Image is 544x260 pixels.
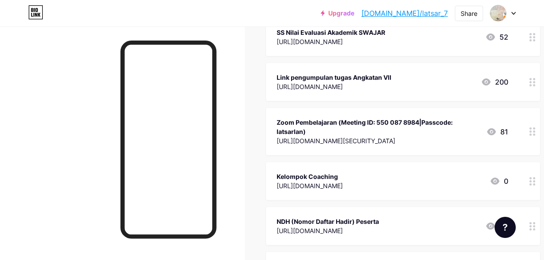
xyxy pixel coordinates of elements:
[277,136,479,145] div: [URL][DOMAIN_NAME][SECURITY_DATA]
[490,5,506,22] img: latsar_7
[277,28,385,37] div: SS Nilai Evaluasi Akademik SWAJAR
[361,8,448,19] a: [DOMAIN_NAME]/latsar_7
[277,73,391,82] div: Link pengumpulan tugas Angkatan VII
[277,217,379,226] div: NDH (Nomor Daftar Hadir) Peserta
[490,176,508,186] div: 0
[481,77,508,87] div: 200
[321,10,354,17] a: Upgrade
[485,32,508,42] div: 52
[461,9,477,18] div: Share
[277,118,479,136] div: Zoom Pembelajaran (Meeting ID: 550 087 8984|Passcode: latsarlan)
[277,82,391,91] div: [URL][DOMAIN_NAME]
[485,221,508,231] div: 59
[277,37,385,46] div: [URL][DOMAIN_NAME]
[277,172,343,181] div: Kelompok Coaching
[277,226,379,235] div: [URL][DOMAIN_NAME]
[486,126,508,137] div: 81
[277,181,343,190] div: [URL][DOMAIN_NAME]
